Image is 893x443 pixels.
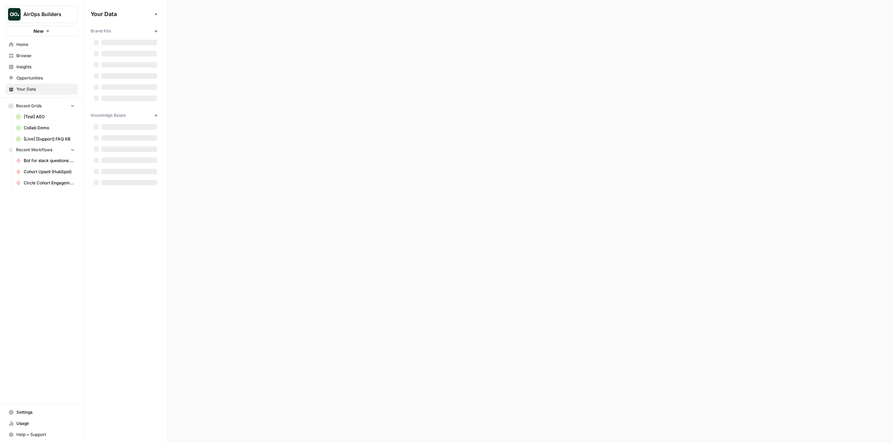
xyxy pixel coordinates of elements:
span: Recent Workflows [16,147,52,153]
span: Collab Demo [24,125,75,131]
a: Browse [6,50,78,61]
span: Recent Grids [16,103,42,109]
span: New [33,28,44,35]
a: [Live] [Support] FAQ KB [13,133,78,145]
button: New [6,26,78,36]
a: Bot for slack questions pt. 2 [13,155,78,166]
a: [Test] AEO [13,111,78,122]
span: Knowledge Bases [91,112,126,119]
span: Bot for slack questions pt. 2 [24,158,75,164]
span: Circle Cohort Engagement Leaderboard [24,180,75,186]
a: Settings [6,407,78,418]
a: Opportunities [6,72,78,84]
button: Help + Support [6,429,78,440]
span: Home [16,41,75,48]
a: Cohort Upsell (HubSpot) [13,166,78,177]
span: Cohort Upsell (HubSpot) [24,169,75,175]
span: Your Data [91,10,152,18]
a: Your Data [6,84,78,95]
a: Home [6,39,78,50]
span: Help + Support [16,431,75,438]
span: Your Data [16,86,75,92]
a: Collab Demo [13,122,78,133]
span: [Live] [Support] FAQ KB [24,136,75,142]
a: Insights [6,61,78,72]
img: AirOps Builders Logo [8,8,21,21]
span: Opportunities [16,75,75,81]
a: Circle Cohort Engagement Leaderboard [13,177,78,189]
span: Settings [16,409,75,415]
span: AirOps Builders [23,11,66,18]
span: Brand Kits [91,28,111,34]
span: [Test] AEO [24,114,75,120]
button: Recent Grids [6,101,78,111]
button: Workspace: AirOps Builders [6,6,78,23]
span: Browse [16,53,75,59]
a: Usage [6,418,78,429]
span: Usage [16,420,75,427]
button: Recent Workflows [6,145,78,155]
span: Insights [16,64,75,70]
